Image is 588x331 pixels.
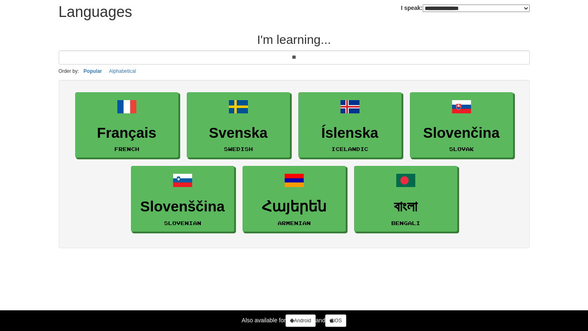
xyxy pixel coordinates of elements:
a: FrançaisFrench [75,92,179,158]
small: French [114,146,139,152]
button: Alphabetical [107,67,138,76]
a: ՀայերենArmenian [243,166,346,232]
a: ÍslenskaIcelandic [298,92,402,158]
h1: Languages [59,4,132,20]
a: SvenskaSwedish [187,92,290,158]
small: Order by: [59,68,79,74]
h3: Slovenščina [136,199,230,215]
h3: Slovenčina [414,125,509,141]
a: SlovenčinaSlovak [410,92,513,158]
h3: বাংলা [359,199,453,215]
small: Armenian [278,220,311,226]
h3: Íslenska [303,125,397,141]
a: Android [286,314,315,327]
h3: Svenska [191,125,286,141]
h3: Հայերեն [247,199,341,215]
label: I speak: [401,4,529,12]
h3: Français [80,125,174,141]
button: Popular [81,67,105,76]
small: Bengali [391,220,420,226]
small: Swedish [224,146,253,152]
a: iOS [325,314,346,327]
a: SlovenščinaSlovenian [131,166,234,232]
small: Slovak [449,146,474,152]
a: বাংলাBengali [354,166,457,232]
select: I speak: [423,5,530,12]
small: Slovenian [164,220,201,226]
small: Icelandic [331,146,368,152]
h2: I'm learning... [59,33,530,46]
